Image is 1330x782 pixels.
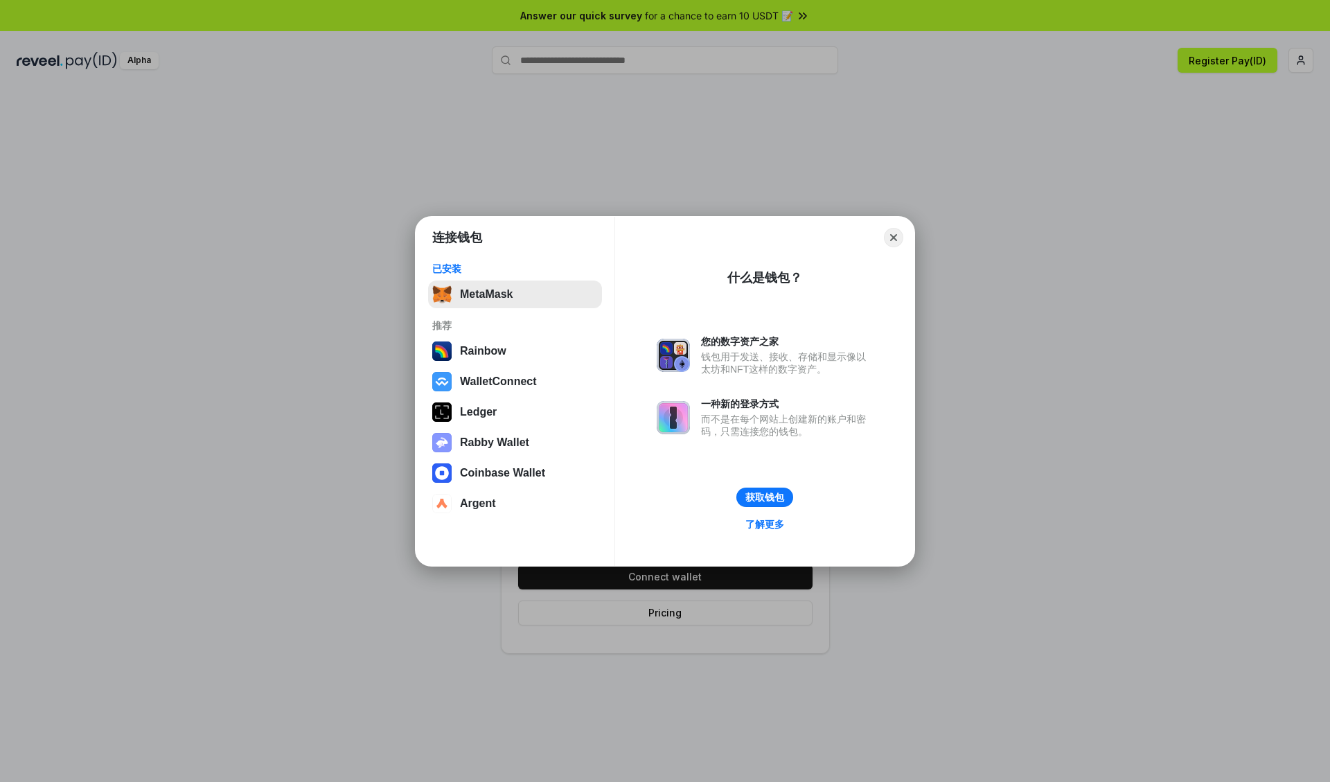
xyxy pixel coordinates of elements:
[460,288,513,301] div: MetaMask
[701,350,873,375] div: 钱包用于发送、接收、存储和显示像以太坊和NFT这样的数字资产。
[736,488,793,507] button: 获取钱包
[428,281,602,308] button: MetaMask
[460,467,545,479] div: Coinbase Wallet
[432,263,598,275] div: 已安装
[460,406,497,418] div: Ledger
[432,494,452,513] img: svg+xml,%3Csvg%20width%3D%2228%22%20height%3D%2228%22%20viewBox%3D%220%200%2028%2028%22%20fill%3D...
[428,429,602,456] button: Rabby Wallet
[884,228,903,247] button: Close
[460,345,506,357] div: Rainbow
[745,491,784,504] div: 获取钱包
[432,372,452,391] img: svg+xml,%3Csvg%20width%3D%2228%22%20height%3D%2228%22%20viewBox%3D%220%200%2028%2028%22%20fill%3D...
[701,398,873,410] div: 一种新的登录方式
[432,229,482,246] h1: 连接钱包
[745,518,784,531] div: 了解更多
[727,269,802,286] div: 什么是钱包？
[432,402,452,422] img: svg+xml,%3Csvg%20xmlns%3D%22http%3A%2F%2Fwww.w3.org%2F2000%2Fsvg%22%20width%3D%2228%22%20height%3...
[460,375,537,388] div: WalletConnect
[432,433,452,452] img: svg+xml,%3Csvg%20xmlns%3D%22http%3A%2F%2Fwww.w3.org%2F2000%2Fsvg%22%20fill%3D%22none%22%20viewBox...
[701,335,873,348] div: 您的数字资产之家
[432,463,452,483] img: svg+xml,%3Csvg%20width%3D%2228%22%20height%3D%2228%22%20viewBox%3D%220%200%2028%2028%22%20fill%3D...
[428,490,602,517] button: Argent
[657,401,690,434] img: svg+xml,%3Csvg%20xmlns%3D%22http%3A%2F%2Fwww.w3.org%2F2000%2Fsvg%22%20fill%3D%22none%22%20viewBox...
[428,368,602,396] button: WalletConnect
[428,459,602,487] button: Coinbase Wallet
[460,497,496,510] div: Argent
[657,339,690,372] img: svg+xml,%3Csvg%20xmlns%3D%22http%3A%2F%2Fwww.w3.org%2F2000%2Fsvg%22%20fill%3D%22none%22%20viewBox...
[432,285,452,304] img: svg+xml,%3Csvg%20fill%3D%22none%22%20height%3D%2233%22%20viewBox%3D%220%200%2035%2033%22%20width%...
[428,398,602,426] button: Ledger
[428,337,602,365] button: Rainbow
[701,413,873,438] div: 而不是在每个网站上创建新的账户和密码，只需连接您的钱包。
[432,341,452,361] img: svg+xml,%3Csvg%20width%3D%22120%22%20height%3D%22120%22%20viewBox%3D%220%200%20120%20120%22%20fil...
[737,515,792,533] a: 了解更多
[432,319,598,332] div: 推荐
[460,436,529,449] div: Rabby Wallet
